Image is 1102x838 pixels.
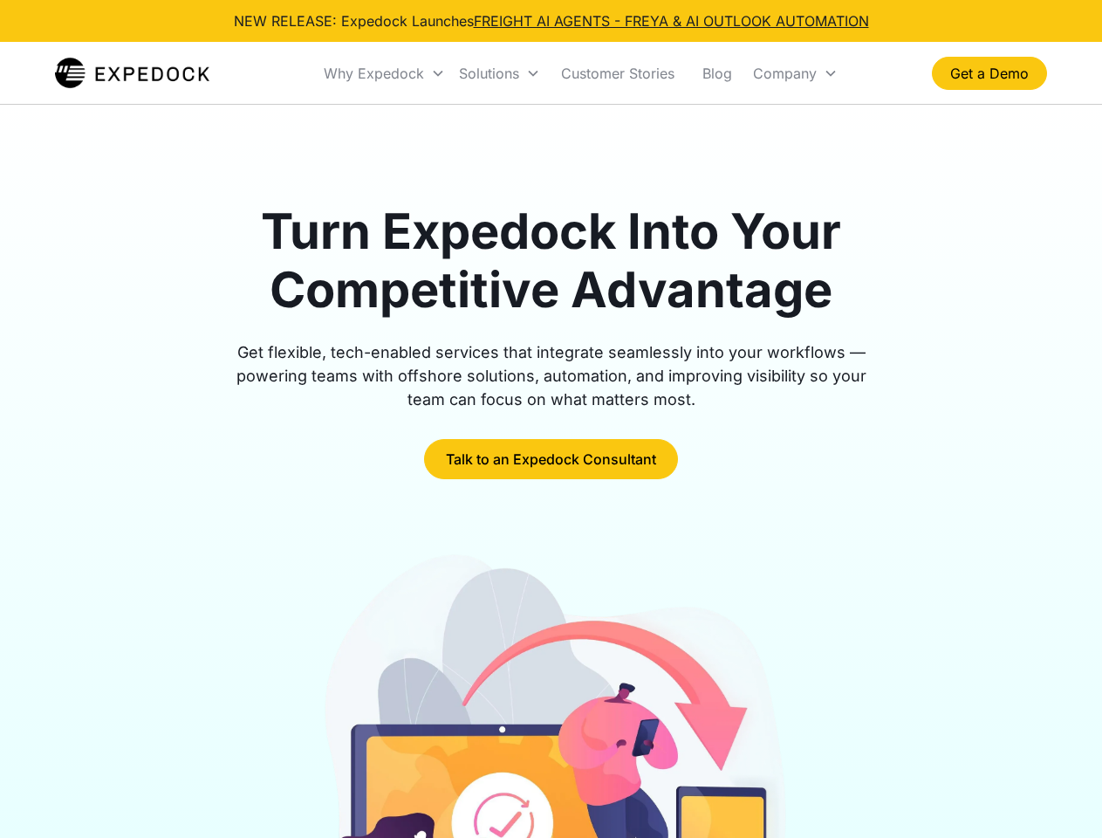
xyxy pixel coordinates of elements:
[234,10,869,31] div: NEW RELEASE: Expedock Launches
[746,44,845,103] div: Company
[324,65,424,82] div: Why Expedock
[547,44,688,103] a: Customer Stories
[459,65,519,82] div: Solutions
[216,203,886,319] h1: Turn Expedock Into Your Competitive Advantage
[474,12,869,30] a: FREIGHT AI AGENTS - FREYA & AI OUTLOOK AUTOMATION
[1015,754,1102,838] iframe: Chat Widget
[688,44,746,103] a: Blog
[424,439,678,479] a: Talk to an Expedock Consultant
[317,44,452,103] div: Why Expedock
[55,56,209,91] a: home
[452,44,547,103] div: Solutions
[55,56,209,91] img: Expedock Logo
[216,340,886,411] div: Get flexible, tech-enabled services that integrate seamlessly into your workflows — powering team...
[932,57,1047,90] a: Get a Demo
[753,65,817,82] div: Company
